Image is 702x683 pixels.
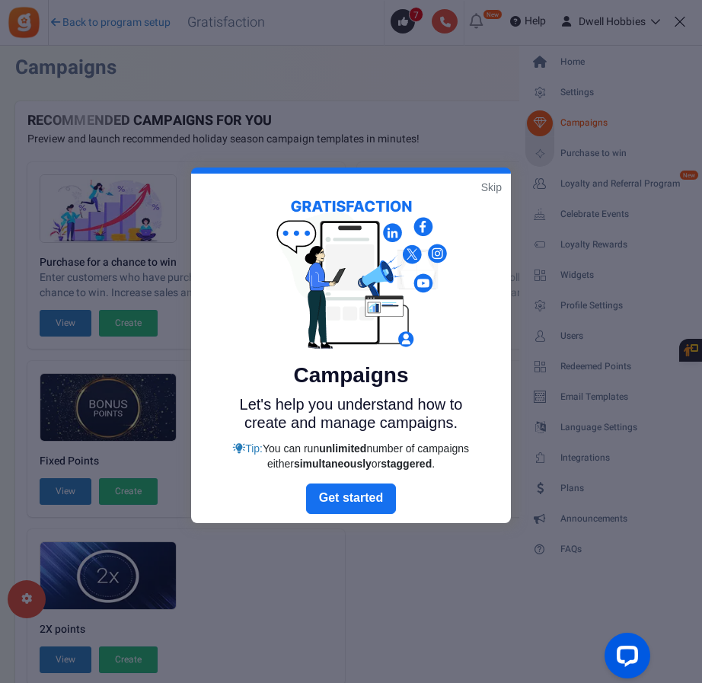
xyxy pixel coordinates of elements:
[225,395,477,432] p: Let's help you understand how to create and manage campaigns.
[481,180,502,195] a: Skip
[381,458,432,470] strong: staggered
[225,441,477,471] div: Tip:
[306,484,396,514] a: Next
[225,363,477,388] h5: Campaigns
[319,442,366,455] strong: unlimited
[263,442,469,470] span: You can run number of campaigns either or .
[294,458,372,470] strong: simultaneously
